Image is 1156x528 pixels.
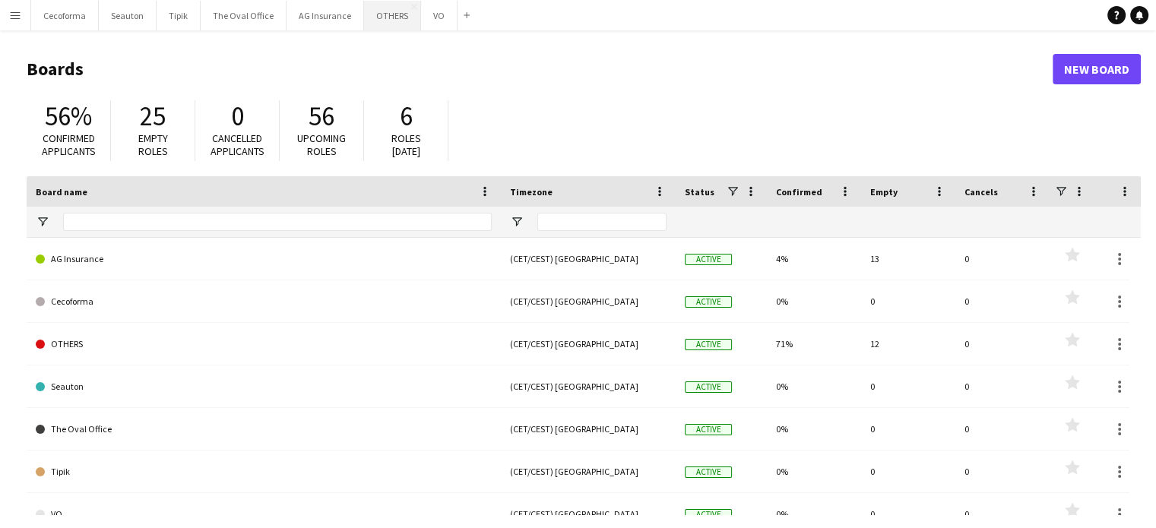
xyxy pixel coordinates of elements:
[861,408,955,450] div: 0
[955,238,1050,280] div: 0
[201,1,287,30] button: The Oval Office
[537,213,667,231] input: Timezone Filter Input
[63,213,492,231] input: Board name Filter Input
[955,280,1050,322] div: 0
[36,408,492,451] a: The Oval Office
[501,451,676,492] div: (CET/CEST) [GEOGRAPHIC_DATA]
[870,186,898,198] span: Empty
[140,100,166,133] span: 25
[36,323,492,365] a: OTHERS
[501,238,676,280] div: (CET/CEST) [GEOGRAPHIC_DATA]
[421,1,458,30] button: VO
[510,215,524,229] button: Open Filter Menu
[42,131,96,158] span: Confirmed applicants
[231,100,244,133] span: 0
[955,323,1050,365] div: 0
[36,365,492,408] a: Seauton
[1053,54,1141,84] a: New Board
[287,1,364,30] button: AG Insurance
[501,365,676,407] div: (CET/CEST) [GEOGRAPHIC_DATA]
[138,131,168,158] span: Empty roles
[861,323,955,365] div: 12
[685,509,732,520] span: Active
[36,186,87,198] span: Board name
[776,186,822,198] span: Confirmed
[510,186,553,198] span: Timezone
[99,1,157,30] button: Seauton
[685,254,732,265] span: Active
[36,238,492,280] a: AG Insurance
[685,186,714,198] span: Status
[861,280,955,322] div: 0
[157,1,201,30] button: Tipik
[36,451,492,493] a: Tipik
[36,280,492,323] a: Cecoforma
[309,100,334,133] span: 56
[767,280,861,322] div: 0%
[767,408,861,450] div: 0%
[767,323,861,365] div: 71%
[767,451,861,492] div: 0%
[211,131,264,158] span: Cancelled applicants
[685,466,732,478] span: Active
[861,365,955,407] div: 0
[685,424,732,435] span: Active
[964,186,998,198] span: Cancels
[31,1,99,30] button: Cecoforma
[685,296,732,308] span: Active
[36,215,49,229] button: Open Filter Menu
[400,100,413,133] span: 6
[391,131,421,158] span: Roles [DATE]
[955,451,1050,492] div: 0
[767,238,861,280] div: 4%
[955,365,1050,407] div: 0
[501,323,676,365] div: (CET/CEST) [GEOGRAPHIC_DATA]
[27,58,1053,81] h1: Boards
[767,365,861,407] div: 0%
[955,408,1050,450] div: 0
[501,408,676,450] div: (CET/CEST) [GEOGRAPHIC_DATA]
[364,1,421,30] button: OTHERS
[297,131,346,158] span: Upcoming roles
[45,100,92,133] span: 56%
[861,451,955,492] div: 0
[861,238,955,280] div: 13
[501,280,676,322] div: (CET/CEST) [GEOGRAPHIC_DATA]
[685,381,732,393] span: Active
[685,339,732,350] span: Active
